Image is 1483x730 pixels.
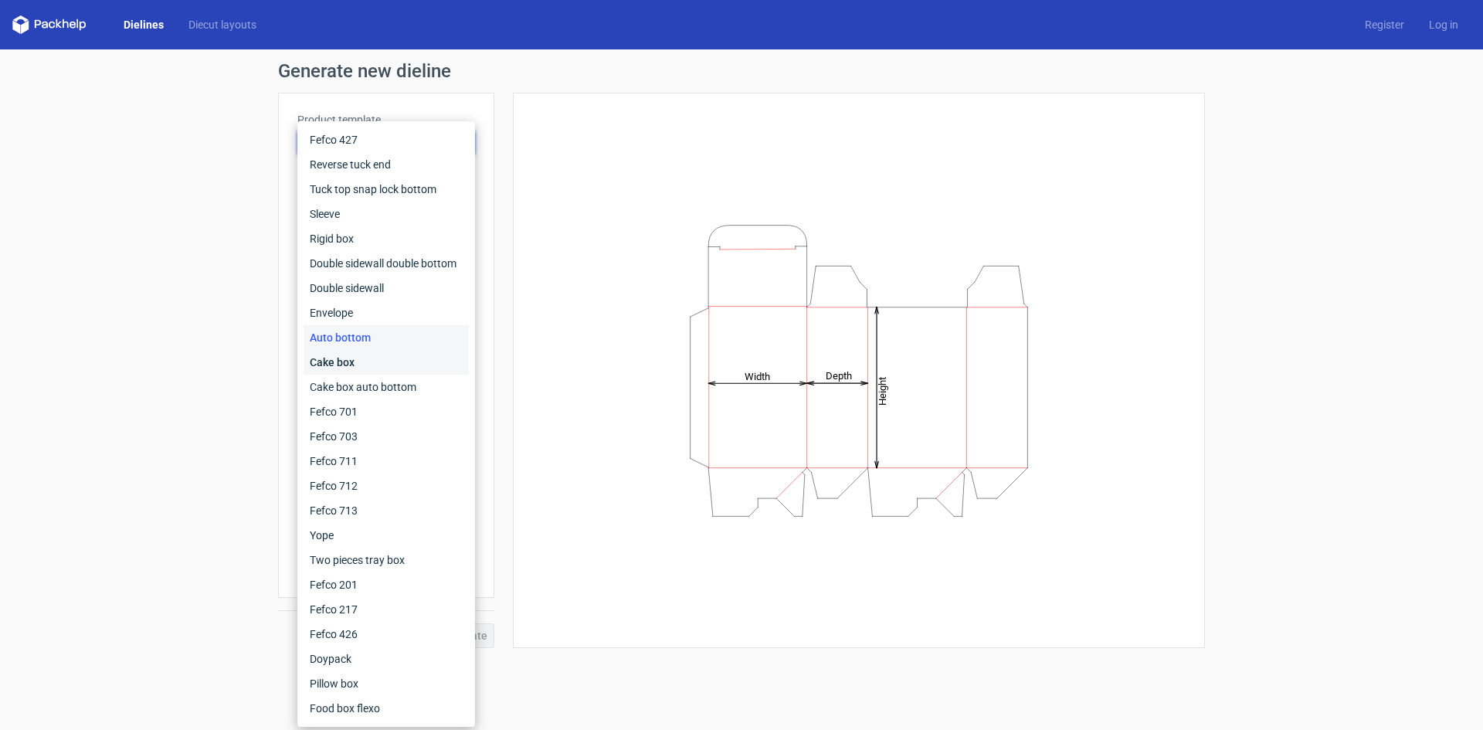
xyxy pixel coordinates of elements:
div: Fefco 427 [304,127,469,152]
a: Dielines [111,17,176,32]
tspan: Height [877,376,888,405]
div: Fefco 711 [304,449,469,474]
a: Register [1352,17,1417,32]
div: Auto bottom [304,325,469,350]
div: Pillow box [304,671,469,696]
div: Double sidewall [304,276,469,300]
a: Log in [1417,17,1471,32]
tspan: Width [745,370,770,382]
div: Fefco 703 [304,424,469,449]
div: Fefco 713 [304,498,469,523]
div: Fefco 201 [304,572,469,597]
div: Two pieces tray box [304,548,469,572]
div: Cake box auto bottom [304,375,469,399]
label: Product template [297,112,475,127]
h1: Generate new dieline [278,62,1205,80]
div: Yope [304,523,469,548]
div: Sleeve [304,202,469,226]
div: Fefco 217 [304,597,469,622]
div: Cake box [304,350,469,375]
div: Rigid box [304,226,469,251]
div: Envelope [304,300,469,325]
tspan: Depth [826,370,852,382]
div: Food box flexo [304,696,469,721]
div: Fefco 426 [304,622,469,647]
div: Tuck top snap lock bottom [304,177,469,202]
div: Doypack [304,647,469,671]
div: Fefco 712 [304,474,469,498]
div: Reverse tuck end [304,152,469,177]
div: Double sidewall double bottom [304,251,469,276]
div: Fefco 701 [304,399,469,424]
a: Diecut layouts [176,17,269,32]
